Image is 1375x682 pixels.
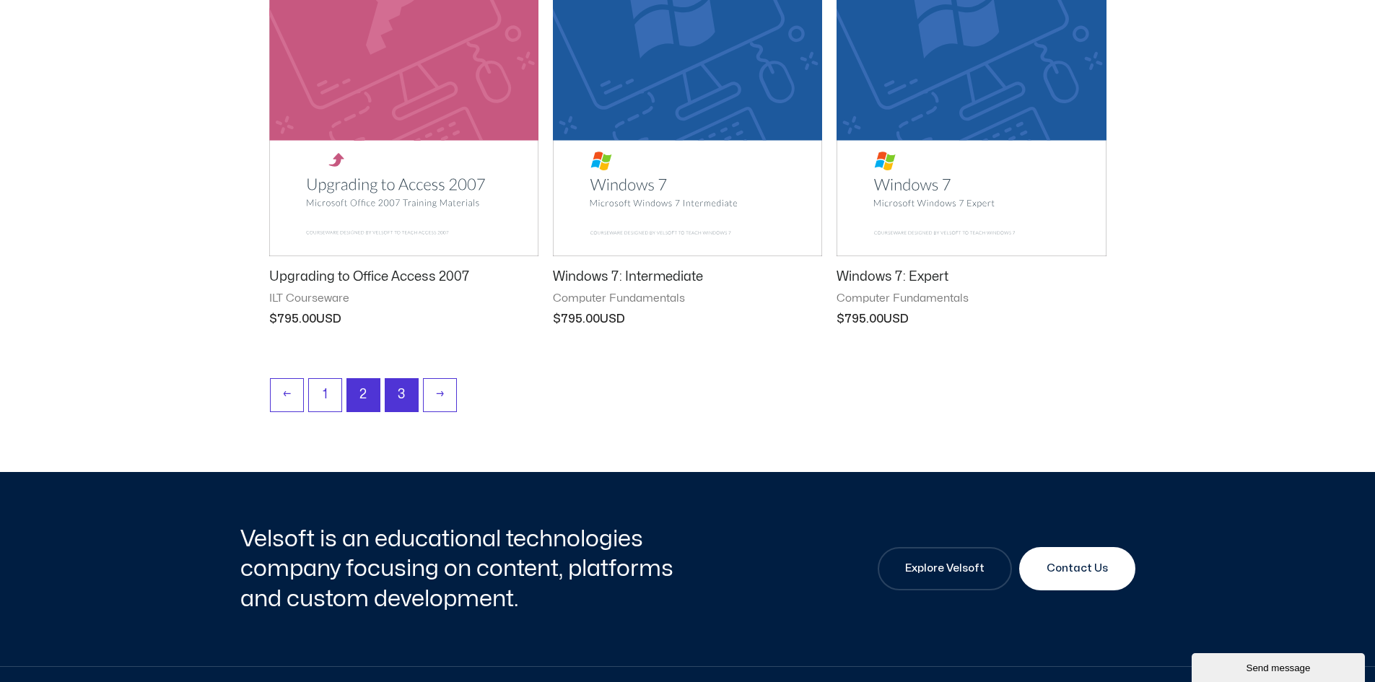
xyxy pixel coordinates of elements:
[553,292,822,306] span: Computer Fundamentals
[837,268,1106,292] a: Windows 7: Expert
[837,313,844,325] span: $
[269,378,1106,419] nav: Product Pagination
[240,524,684,614] h2: Velsoft is an educational technologies company focusing on content, platforms and custom developm...
[269,313,316,325] bdi: 795.00
[309,379,341,411] a: Page 1
[347,379,380,411] span: Page 2
[837,268,1106,285] h2: Windows 7: Expert
[553,313,561,325] span: $
[1019,547,1135,590] a: Contact Us
[553,268,822,285] h2: Windows 7: Intermediate
[878,547,1012,590] a: Explore Velsoft
[837,313,883,325] bdi: 795.00
[269,268,538,285] h2: Upgrading to Office Access 2007
[385,379,418,411] a: Page 3
[269,292,538,306] span: ILT Courseware
[553,268,822,292] a: Windows 7: Intermediate
[837,292,1106,306] span: Computer Fundamentals
[553,313,600,325] bdi: 795.00
[1192,650,1368,682] iframe: chat widget
[1047,560,1108,577] span: Contact Us
[269,313,277,325] span: $
[269,268,538,292] a: Upgrading to Office Access 2007
[905,560,985,577] span: Explore Velsoft
[271,379,303,411] a: ←
[424,379,456,411] a: →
